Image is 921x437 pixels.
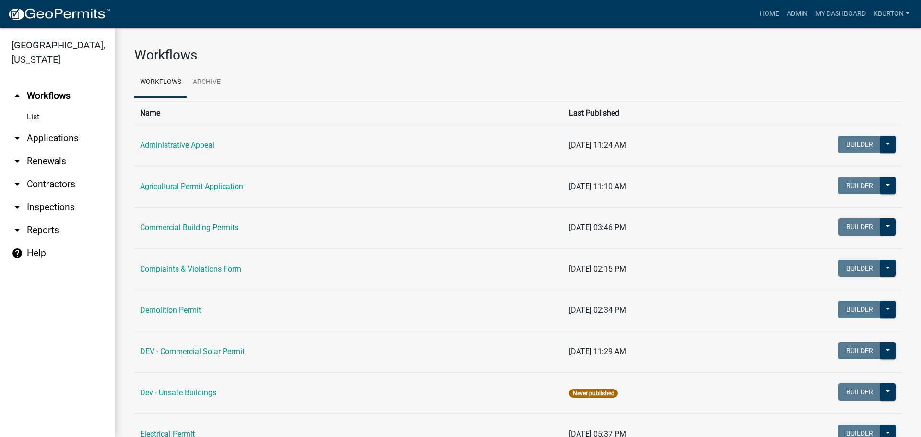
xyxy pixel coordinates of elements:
[812,5,870,23] a: My Dashboard
[187,67,226,98] a: Archive
[838,218,881,236] button: Builder
[563,101,731,125] th: Last Published
[12,248,23,259] i: help
[140,388,216,397] a: Dev - Unsafe Buildings
[569,347,626,356] span: [DATE] 11:29 AM
[838,301,881,318] button: Builder
[783,5,812,23] a: Admin
[140,223,238,232] a: Commercial Building Permits
[140,264,241,273] a: Complaints & Violations Form
[838,136,881,153] button: Builder
[134,67,187,98] a: Workflows
[140,182,243,191] a: Agricultural Permit Application
[569,389,617,398] span: Never published
[569,306,626,315] span: [DATE] 02:34 PM
[870,5,913,23] a: kburton
[12,155,23,167] i: arrow_drop_down
[569,141,626,150] span: [DATE] 11:24 AM
[838,177,881,194] button: Builder
[838,260,881,277] button: Builder
[140,306,201,315] a: Demolition Permit
[838,342,881,359] button: Builder
[12,224,23,236] i: arrow_drop_down
[134,47,902,63] h3: Workflows
[12,90,23,102] i: arrow_drop_up
[569,223,626,232] span: [DATE] 03:46 PM
[12,132,23,144] i: arrow_drop_down
[134,101,563,125] th: Name
[12,178,23,190] i: arrow_drop_down
[569,182,626,191] span: [DATE] 11:10 AM
[569,264,626,273] span: [DATE] 02:15 PM
[756,5,783,23] a: Home
[12,201,23,213] i: arrow_drop_down
[140,141,214,150] a: Administrative Appeal
[140,347,245,356] a: DEV - Commercial Solar Permit
[838,383,881,401] button: Builder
